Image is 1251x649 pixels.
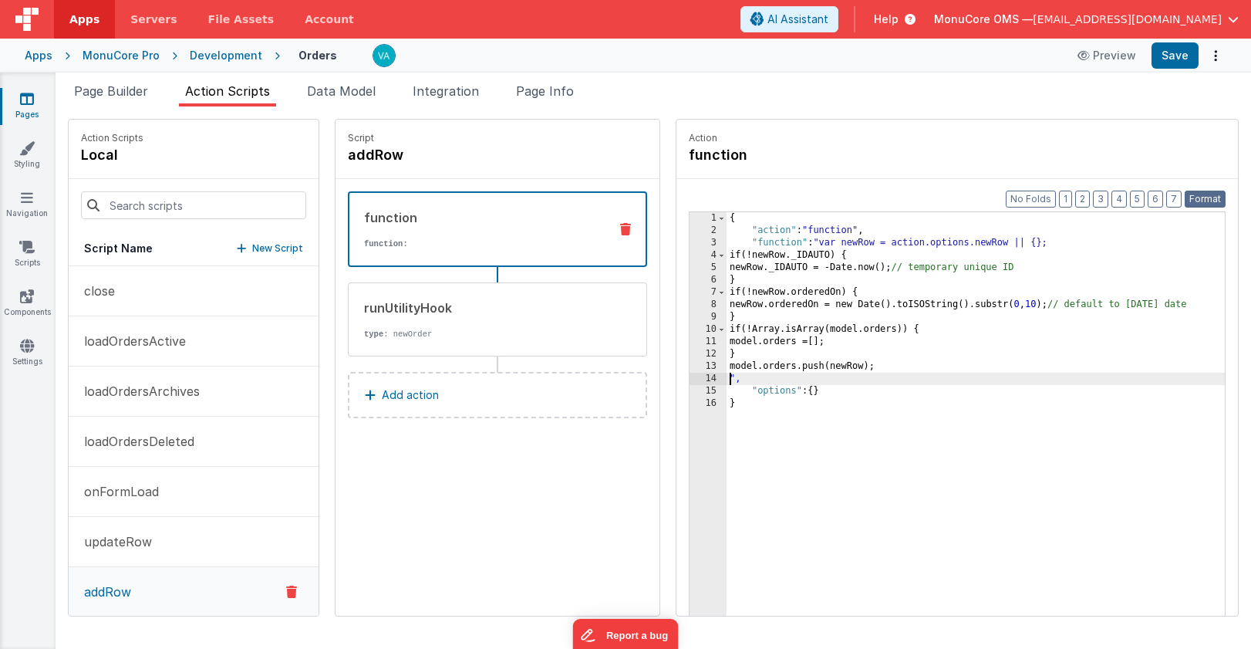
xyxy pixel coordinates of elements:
strong: function: [364,239,408,248]
button: close [69,266,319,316]
img: d97663ceb9b5fe134a022c3e0b4ea6c6 [373,45,395,66]
div: 3 [690,237,727,249]
div: 15 [690,385,727,397]
button: New Script [237,241,303,256]
h4: function [689,144,920,166]
button: onFormLoad [69,467,319,517]
span: [EMAIL_ADDRESS][DOMAIN_NAME] [1033,12,1222,27]
p: Action Scripts [81,132,143,144]
button: loadOrdersActive [69,316,319,367]
button: No Folds [1006,191,1056,208]
button: Preview [1068,43,1145,68]
button: MonuCore OMS — [EMAIL_ADDRESS][DOMAIN_NAME] [934,12,1239,27]
div: 6 [690,274,727,286]
div: runUtilityHook [364,299,597,317]
h5: Script Name [84,241,153,256]
button: Save [1152,42,1199,69]
div: 1 [690,212,727,225]
span: MonuCore OMS — [934,12,1033,27]
div: MonuCore Pro [83,48,160,63]
button: 7 [1166,191,1182,208]
p: close [75,282,115,300]
p: addRow [75,583,131,601]
p: loadOrdersArchives [75,382,200,401]
button: loadOrdersArchives [69,367,319,417]
button: Format [1185,191,1226,208]
div: 5 [690,262,727,274]
span: Data Model [307,83,376,99]
div: 9 [690,311,727,323]
button: 1 [1059,191,1072,208]
span: Page Builder [74,83,148,99]
p: loadOrdersActive [75,332,186,350]
button: updateRow [69,517,319,567]
div: function [364,208,596,227]
div: Apps [25,48,52,63]
p: Add action [382,386,439,404]
button: 4 [1111,191,1127,208]
span: Apps [69,12,99,27]
h4: local [81,144,143,166]
button: addRow [69,567,319,617]
p: Action [689,132,1226,144]
input: Search scripts [81,191,306,219]
h4: Orders [298,49,337,61]
div: 7 [690,286,727,299]
div: 8 [690,299,727,311]
button: 5 [1130,191,1145,208]
span: File Assets [208,12,275,27]
div: 16 [690,397,727,410]
button: 3 [1093,191,1108,208]
p: updateRow [75,532,152,551]
span: Servers [130,12,177,27]
p: New Script [252,241,303,256]
button: AI Assistant [740,6,838,32]
div: 10 [690,323,727,336]
p: loadOrdersDeleted [75,432,194,451]
div: 4 [690,249,727,262]
p: Script [348,132,647,144]
span: Action Scripts [185,83,270,99]
span: Page Info [516,83,574,99]
div: 14 [690,373,727,385]
div: 11 [690,336,727,348]
span: AI Assistant [767,12,828,27]
h4: addRow [348,144,579,166]
span: Help [874,12,899,27]
button: Add action [348,372,647,418]
p: onFormLoad [75,482,159,501]
button: loadOrdersDeleted [69,417,319,467]
p: : newOrder [364,328,597,340]
div: 13 [690,360,727,373]
strong: type [364,330,383,339]
div: Development [190,48,262,63]
span: Integration [413,83,479,99]
button: 2 [1075,191,1090,208]
div: 12 [690,348,727,360]
button: Options [1205,45,1226,66]
div: 2 [690,225,727,237]
button: 6 [1148,191,1163,208]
